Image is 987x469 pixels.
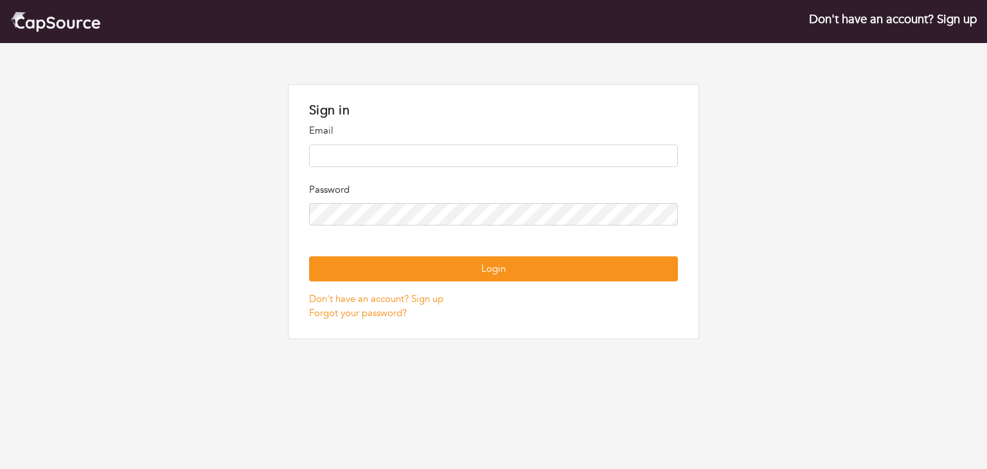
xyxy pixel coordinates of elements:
p: Email [309,123,678,138]
p: Password [309,182,678,197]
h1: Sign in [309,103,678,118]
button: Login [309,256,678,281]
img: cap_logo.png [10,10,101,33]
a: Forgot your password? [309,306,407,319]
a: Don't have an account? Sign up [809,11,977,28]
a: Don't have an account? Sign up [309,292,443,305]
